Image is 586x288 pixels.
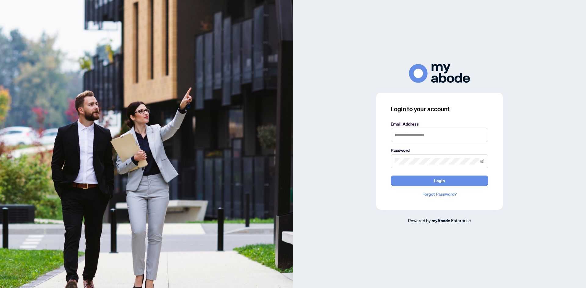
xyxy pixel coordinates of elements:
label: Password [391,147,488,154]
span: eye-invisible [480,159,484,163]
button: Login [391,176,488,186]
span: Login [434,176,445,186]
span: Enterprise [451,218,471,223]
img: ma-logo [409,64,470,83]
a: Forgot Password? [391,191,488,197]
label: Email Address [391,121,488,127]
span: Powered by [408,218,431,223]
h3: Login to your account [391,105,488,113]
a: myAbode [432,217,450,224]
